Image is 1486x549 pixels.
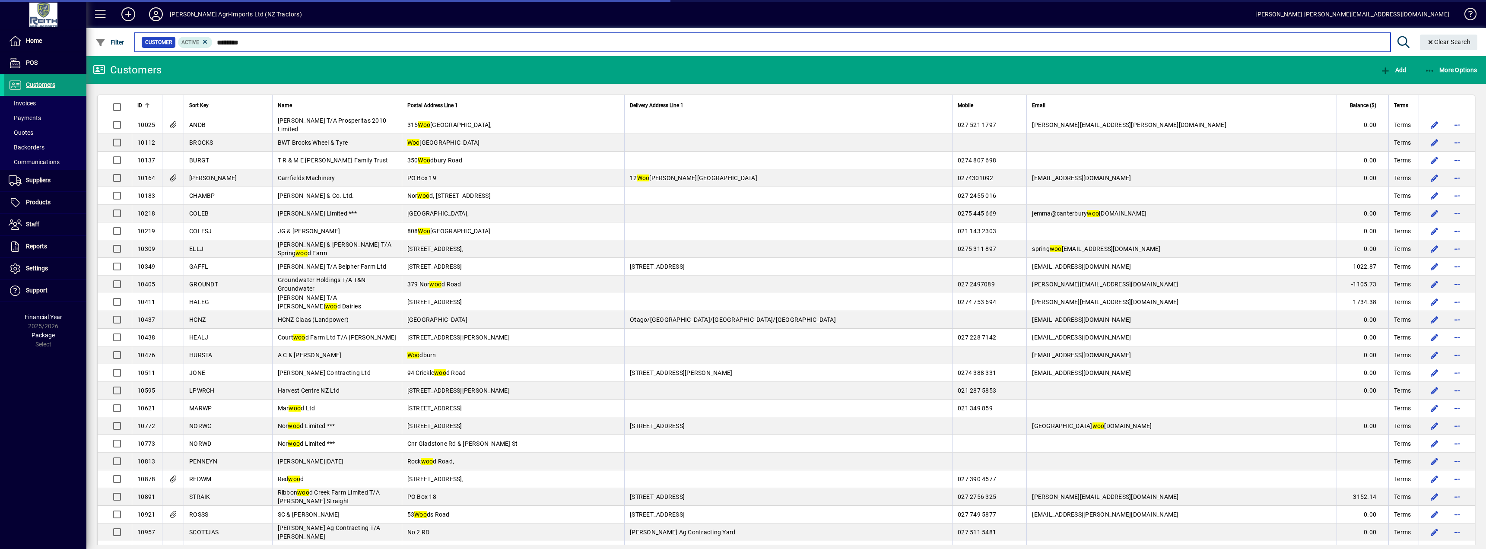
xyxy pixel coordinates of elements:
[189,157,209,164] span: BURGT
[278,511,340,518] span: SC & [PERSON_NAME]
[407,316,467,323] span: [GEOGRAPHIC_DATA]
[1032,101,1331,110] div: Email
[278,316,349,323] span: HCNZ Claas (Landpower)
[1394,227,1411,235] span: Terms
[1428,401,1442,415] button: Edit
[1420,35,1478,50] button: Clear
[137,387,155,394] span: 10595
[958,245,996,252] span: 0275 311 897
[1428,454,1442,468] button: Edit
[958,334,996,341] span: 027 228 7142
[1380,67,1406,73] span: Add
[1450,330,1464,344] button: More options
[137,422,155,429] span: 10772
[407,139,420,146] em: Woo
[434,369,446,376] em: woo
[189,387,215,394] span: LPWRCH
[9,114,41,121] span: Payments
[1032,511,1178,518] span: [EMAIL_ADDRESS][PERSON_NAME][DOMAIN_NAME]
[189,245,203,252] span: ELLJ
[137,228,155,235] span: 10219
[958,298,996,305] span: 0274 753 694
[278,476,304,482] span: Red d
[407,476,464,482] span: [STREET_ADDRESS],
[958,511,996,518] span: 027 749 5877
[1394,209,1411,218] span: Terms
[1428,189,1442,203] button: Edit
[137,210,155,217] span: 10218
[1450,313,1464,327] button: More options
[1394,368,1411,377] span: Terms
[9,144,44,151] span: Backorders
[1428,419,1442,433] button: Edit
[1337,240,1388,258] td: 0.00
[1337,116,1388,134] td: 0.00
[189,210,209,217] span: COLEB
[1032,369,1131,376] span: [EMAIL_ADDRESS][DOMAIN_NAME]
[1450,206,1464,220] button: More options
[630,369,732,376] span: [STREET_ADDRESS][PERSON_NAME]
[1394,280,1411,289] span: Terms
[178,37,213,48] mat-chip: Activation Status: Active
[278,334,397,341] span: Court d Farm Ltd T/A [PERSON_NAME]
[137,298,155,305] span: 10411
[4,30,86,52] a: Home
[1428,153,1442,167] button: Edit
[1378,62,1408,78] button: Add
[1337,417,1388,435] td: 0.00
[1428,136,1442,149] button: Edit
[958,405,993,412] span: 021 349 859
[1428,508,1442,521] button: Edit
[1458,2,1475,30] a: Knowledge Base
[1450,472,1464,486] button: More options
[1450,224,1464,238] button: More options
[1450,348,1464,362] button: More options
[137,352,155,359] span: 10476
[1394,422,1411,430] span: Terms
[1450,153,1464,167] button: More options
[630,101,683,110] span: Delivery Address Line 1
[114,6,142,22] button: Add
[1428,490,1442,504] button: Edit
[1394,333,1411,342] span: Terms
[630,175,757,181] span: 12 [PERSON_NAME][GEOGRAPHIC_DATA]
[137,263,155,270] span: 10349
[189,192,215,199] span: CHAMBP
[278,458,344,465] span: [PERSON_NAME][DATE]
[189,281,218,288] span: GROUNDT
[93,35,127,50] button: Filter
[278,422,335,429] span: Nor d Limited ***
[189,101,209,110] span: Sort Key
[407,121,492,128] span: 315 [GEOGRAPHIC_DATA],
[4,258,86,279] a: Settings
[4,111,86,125] a: Payments
[1337,276,1388,293] td: -1105.73
[278,352,342,359] span: A C & [PERSON_NAME]
[958,121,996,128] span: 027 521 1797
[278,175,335,181] span: Carrfields Machinery
[145,38,172,47] span: Customer
[958,192,996,199] span: 027 2455 016
[26,243,47,250] span: Reports
[1394,244,1411,253] span: Terms
[189,121,206,128] span: ANDB
[407,334,510,341] span: [STREET_ADDRESS][PERSON_NAME]
[407,101,458,110] span: Postal Address Line 1
[1450,401,1464,415] button: More options
[1394,492,1411,501] span: Terms
[1337,152,1388,169] td: 0.00
[278,241,391,257] span: [PERSON_NAME] & [PERSON_NAME] T/A Spring d Farm
[407,387,510,394] span: [STREET_ADDRESS][PERSON_NAME]
[189,440,211,447] span: NORWD
[1428,525,1442,539] button: Edit
[1092,422,1105,429] em: woo
[407,139,480,146] span: [GEOGRAPHIC_DATA]
[417,192,429,199] em: woo
[189,476,211,482] span: REDWM
[1032,210,1146,217] span: jemma@canterbury [DOMAIN_NAME]
[630,493,685,500] span: [STREET_ADDRESS]
[418,121,430,128] em: Woo
[4,155,86,169] a: Communications
[137,157,155,164] span: 10137
[958,157,996,164] span: 0274 807 698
